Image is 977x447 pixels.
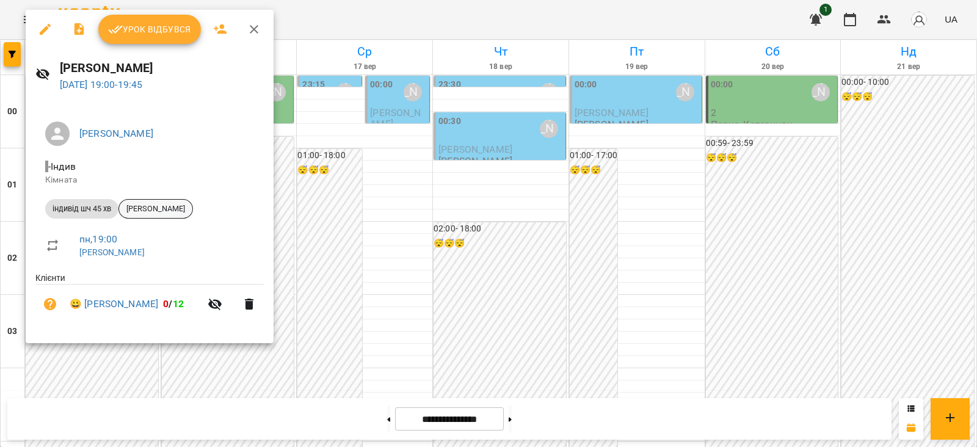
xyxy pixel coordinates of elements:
span: Урок відбувся [108,22,191,37]
span: - Індив [45,161,78,172]
a: [PERSON_NAME] [79,247,145,257]
h6: [PERSON_NAME] [60,59,264,78]
span: [PERSON_NAME] [119,203,192,214]
b: / [163,298,184,310]
a: пн , 19:00 [79,233,117,245]
p: Кімната [45,174,254,186]
ul: Клієнти [35,272,264,329]
a: 😀 [PERSON_NAME] [70,297,158,311]
span: 0 [163,298,169,310]
span: 12 [173,298,184,310]
span: індивід шч 45 хв [45,203,118,214]
a: [DATE] 19:00-19:45 [60,79,143,90]
button: Урок відбувся [98,15,201,44]
div: [PERSON_NAME] [118,199,193,219]
a: [PERSON_NAME] [79,128,153,139]
button: Візит ще не сплачено. Додати оплату? [35,289,65,319]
